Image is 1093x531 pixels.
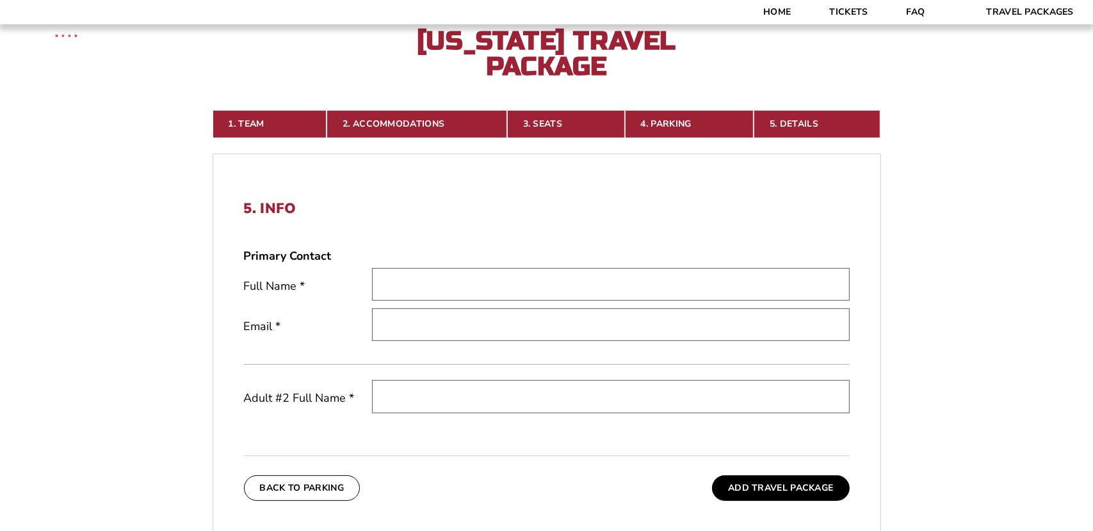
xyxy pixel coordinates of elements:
[327,110,507,138] a: 2. Accommodations
[406,28,688,79] h2: [US_STATE] Travel Package
[244,200,850,217] h2: 5. Info
[712,475,849,501] button: Add Travel Package
[507,110,625,138] a: 3. Seats
[213,110,327,138] a: 1. Team
[244,475,360,501] button: Back To Parking
[38,6,94,62] img: CBS Sports Thanksgiving Classic
[244,278,372,294] label: Full Name *
[625,110,754,138] a: 4. Parking
[244,390,372,406] label: Adult #2 Full Name *
[244,319,372,335] label: Email *
[244,248,332,264] strong: Primary Contact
